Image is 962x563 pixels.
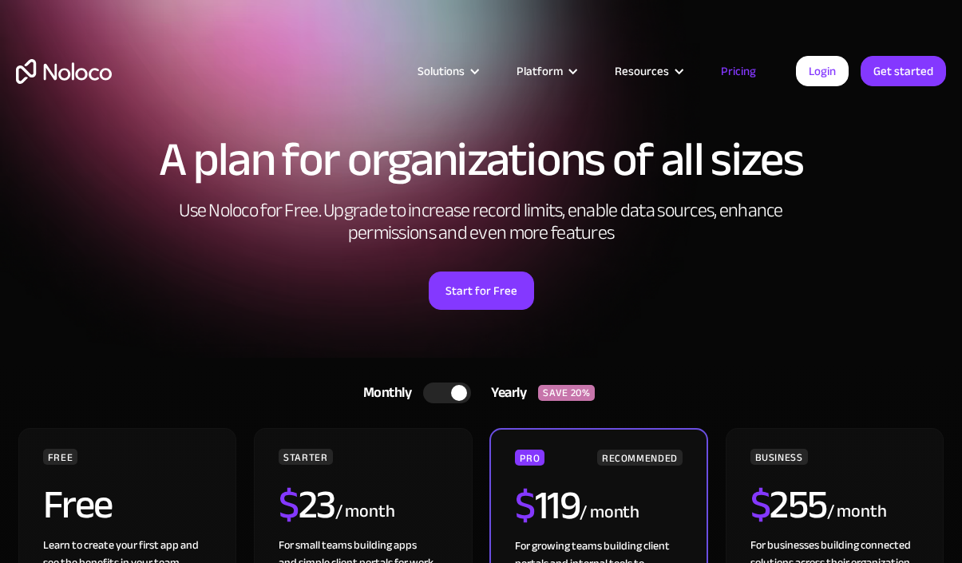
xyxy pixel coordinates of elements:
div: / month [580,500,639,525]
div: PRO [515,450,544,466]
h2: 23 [279,485,335,525]
span: $ [279,467,299,542]
h2: 255 [750,485,827,525]
a: Login [796,56,849,86]
div: STARTER [279,449,332,465]
div: Platform [517,61,563,81]
div: SAVE 20% [538,385,595,401]
div: RECOMMENDED [597,450,683,466]
div: FREE [43,449,78,465]
div: BUSINESS [750,449,808,465]
div: / month [827,499,887,525]
span: $ [515,468,535,543]
h1: A plan for organizations of all sizes [16,136,946,184]
h2: 119 [515,486,580,525]
a: home [16,59,112,84]
div: Solutions [398,61,497,81]
div: Platform [497,61,595,81]
a: Pricing [701,61,776,81]
div: Resources [615,61,669,81]
div: Solutions [418,61,465,81]
h2: Use Noloco for Free. Upgrade to increase record limits, enable data sources, enhance permissions ... [162,200,801,244]
div: Yearly [471,381,538,405]
h2: Free [43,485,113,525]
div: Monthly [343,381,424,405]
a: Start for Free [429,272,534,310]
span: $ [750,467,770,542]
div: Resources [595,61,701,81]
div: / month [335,499,395,525]
a: Get started [861,56,946,86]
